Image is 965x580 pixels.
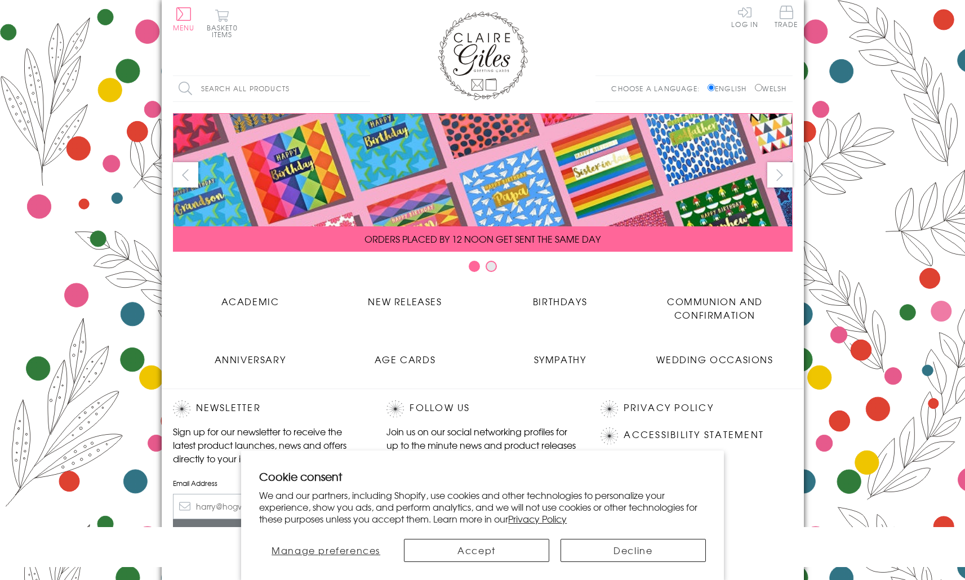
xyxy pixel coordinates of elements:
[755,83,787,93] label: Welsh
[368,295,442,308] span: New Releases
[215,353,286,366] span: Anniversary
[624,400,713,416] a: Privacy Policy
[533,295,587,308] span: Birthdays
[272,543,380,557] span: Manage preferences
[656,353,773,366] span: Wedding Occasions
[173,494,364,519] input: harry@hogwarts.edu
[364,232,601,246] span: ORDERS PLACED BY 12 NOON GET SENT THE SAME DAY
[173,425,364,465] p: Sign up for our newsletter to receive the latest product launches, news and offers directly to yo...
[173,344,328,366] a: Anniversary
[534,353,586,366] span: Sympathy
[328,286,483,308] a: New Releases
[483,344,638,366] a: Sympathy
[173,519,364,545] input: Subscribe
[173,23,195,33] span: Menu
[173,162,198,188] button: prev
[221,295,279,308] span: Academic
[173,76,370,101] input: Search all products
[359,76,370,101] input: Search
[775,6,798,28] span: Trade
[173,260,793,278] div: Carousel Pagination
[207,9,238,38] button: Basket0 items
[731,6,758,28] a: Log In
[173,400,364,417] h2: Newsletter
[708,84,715,91] input: English
[328,344,483,366] a: Age Cards
[375,353,435,366] span: Age Cards
[438,11,528,100] img: Claire Giles Greetings Cards
[561,539,706,562] button: Decline
[173,478,364,488] label: Email Address
[508,512,567,525] a: Privacy Policy
[755,84,762,91] input: Welsh
[259,489,706,524] p: We and our partners, including Shopify, use cookies and other technologies to personalize your ex...
[775,6,798,30] a: Trade
[708,83,752,93] label: English
[386,400,578,417] h2: Follow Us
[624,427,764,443] a: Accessibility Statement
[486,261,497,272] button: Carousel Page 2
[259,539,393,562] button: Manage preferences
[667,295,763,322] span: Communion and Confirmation
[259,469,706,484] h2: Cookie consent
[638,286,793,322] a: Communion and Confirmation
[638,344,793,366] a: Wedding Occasions
[173,286,328,308] a: Academic
[611,83,705,93] p: Choose a language:
[483,286,638,308] a: Birthdays
[469,261,480,272] button: Carousel Page 1 (Current Slide)
[404,539,549,562] button: Accept
[386,425,578,465] p: Join us on our social networking profiles for up to the minute news and product releases the mome...
[767,162,793,188] button: next
[212,23,238,39] span: 0 items
[173,7,195,31] button: Menu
